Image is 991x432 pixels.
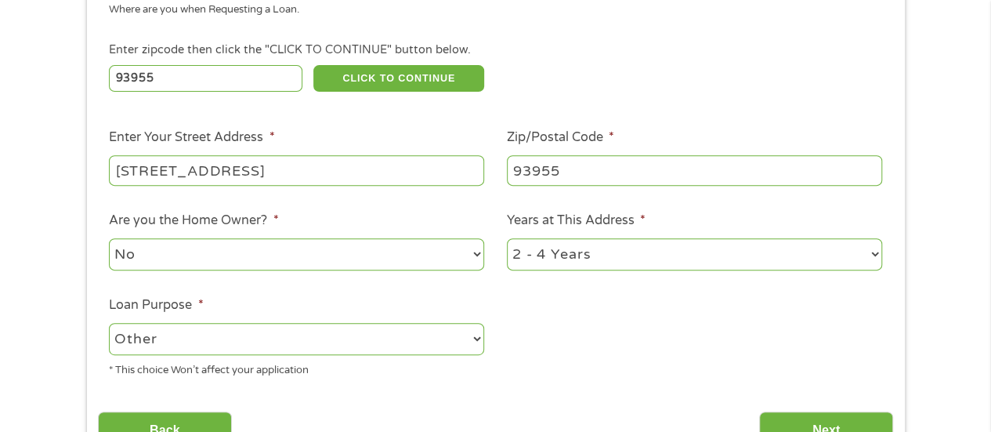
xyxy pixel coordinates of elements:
[109,2,870,18] div: Where are you when Requesting a Loan.
[109,42,881,59] div: Enter zipcode then click the "CLICK TO CONTINUE" button below.
[507,212,646,229] label: Years at This Address
[109,65,302,92] input: Enter Zipcode (e.g 01510)
[109,297,203,314] label: Loan Purpose
[313,65,484,92] button: CLICK TO CONTINUE
[109,358,484,379] div: * This choice Won’t affect your application
[109,212,278,229] label: Are you the Home Owner?
[109,155,484,185] input: 1 Main Street
[109,129,274,146] label: Enter Your Street Address
[507,129,614,146] label: Zip/Postal Code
